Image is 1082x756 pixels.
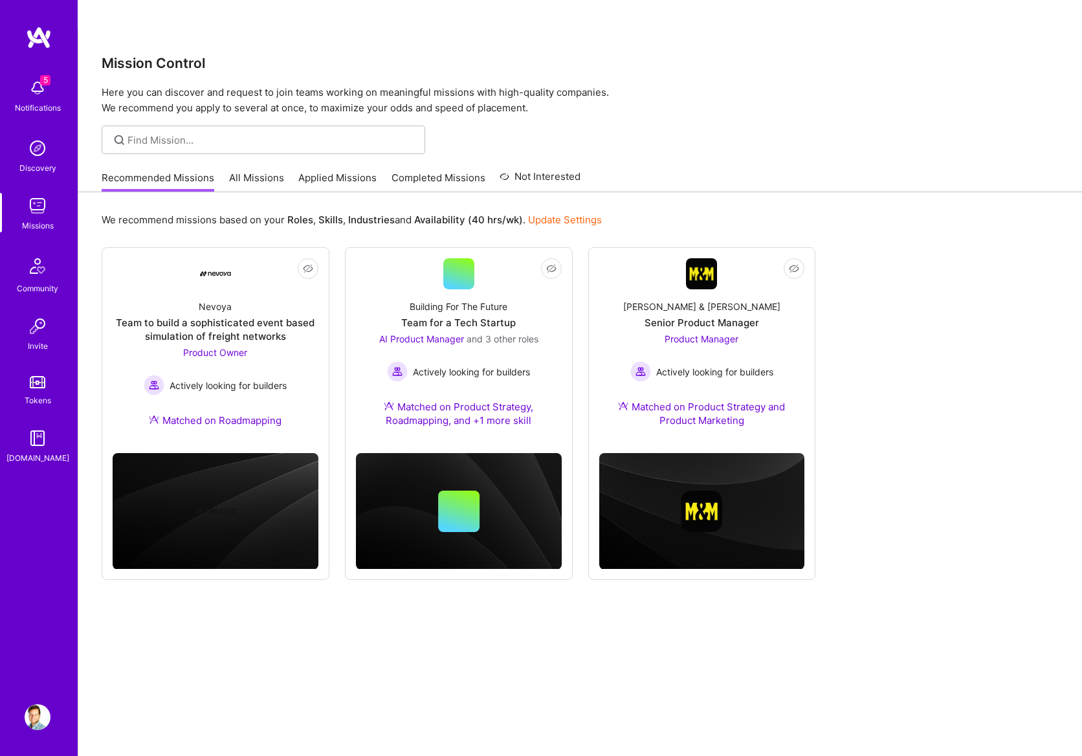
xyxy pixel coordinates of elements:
span: Actively looking for builders [656,365,773,379]
div: Notifications [15,101,61,115]
img: Ateam Purple Icon [618,401,628,411]
div: Matched on Roadmapping [149,414,282,427]
span: 5 [40,75,50,85]
i: icon EyeClosed [789,263,799,274]
a: Company Logo[PERSON_NAME] & [PERSON_NAME]Senior Product ManagerProduct Manager Actively looking f... [599,258,805,443]
span: Actively looking for builders [413,365,530,379]
b: Industries [348,214,395,226]
div: [PERSON_NAME] & [PERSON_NAME] [623,300,780,313]
img: Actively looking for builders [144,375,164,395]
img: cover [356,453,562,570]
div: Team for a Tech Startup [401,316,516,329]
img: bell [25,75,50,101]
img: teamwork [25,193,50,219]
div: Matched on Product Strategy and Product Marketing [599,400,805,427]
b: Availability (40 hrs/wk) [414,214,523,226]
div: Tokens [25,394,51,407]
a: User Avatar [21,704,54,730]
img: cover [113,453,318,570]
img: guide book [25,425,50,451]
i: icon SearchGrey [112,133,127,148]
div: Team to build a sophisticated event based simulation of freight networks [113,316,318,343]
img: User Avatar [25,704,50,730]
span: Actively looking for builders [170,379,287,392]
div: Nevoya [199,300,232,313]
span: Product Owner [183,347,247,358]
span: AI Product Manager [379,333,464,344]
span: and 3 other roles [467,333,538,344]
a: Update Settings [528,214,602,226]
p: Here you can discover and request to join teams working on meaningful missions with high-quality ... [102,85,1059,116]
b: Skills [318,214,343,226]
img: Company logo [195,491,236,532]
a: Recommended Missions [102,171,214,192]
img: Actively looking for builders [630,361,651,382]
div: Discovery [19,161,56,175]
img: Company Logo [200,271,231,276]
div: Community [17,282,58,295]
i: icon EyeClosed [303,263,313,274]
b: Roles [287,214,313,226]
img: Community [22,250,53,282]
div: Missions [22,219,54,232]
img: Company Logo [686,258,717,289]
a: Company LogoNevoyaTeam to build a sophisticated event based simulation of freight networksProduct... [113,258,318,443]
img: Actively looking for builders [387,361,408,382]
h3: Mission Control [102,55,1059,71]
img: logo [26,26,52,49]
img: Company logo [681,491,722,532]
a: Not Interested [500,169,580,192]
input: Find Mission... [127,133,415,147]
div: Building For The Future [410,300,507,313]
div: Invite [28,339,48,353]
div: Senior Product Manager [645,316,759,329]
img: cover [599,453,805,570]
a: Completed Missions [392,171,485,192]
a: Applied Missions [298,171,377,192]
span: Product Manager [665,333,738,344]
img: tokens [30,376,45,388]
img: Ateam Purple Icon [149,414,159,425]
p: We recommend missions based on your , , and . [102,213,602,227]
a: All Missions [229,171,284,192]
img: discovery [25,135,50,161]
div: Matched on Product Strategy, Roadmapping, and +1 more skill [356,400,562,427]
div: [DOMAIN_NAME] [6,451,69,465]
a: Building For The FutureTeam for a Tech StartupAI Product Manager and 3 other rolesActively lookin... [356,258,562,443]
img: Invite [25,313,50,339]
i: icon EyeClosed [546,263,557,274]
img: Ateam Purple Icon [384,401,394,411]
